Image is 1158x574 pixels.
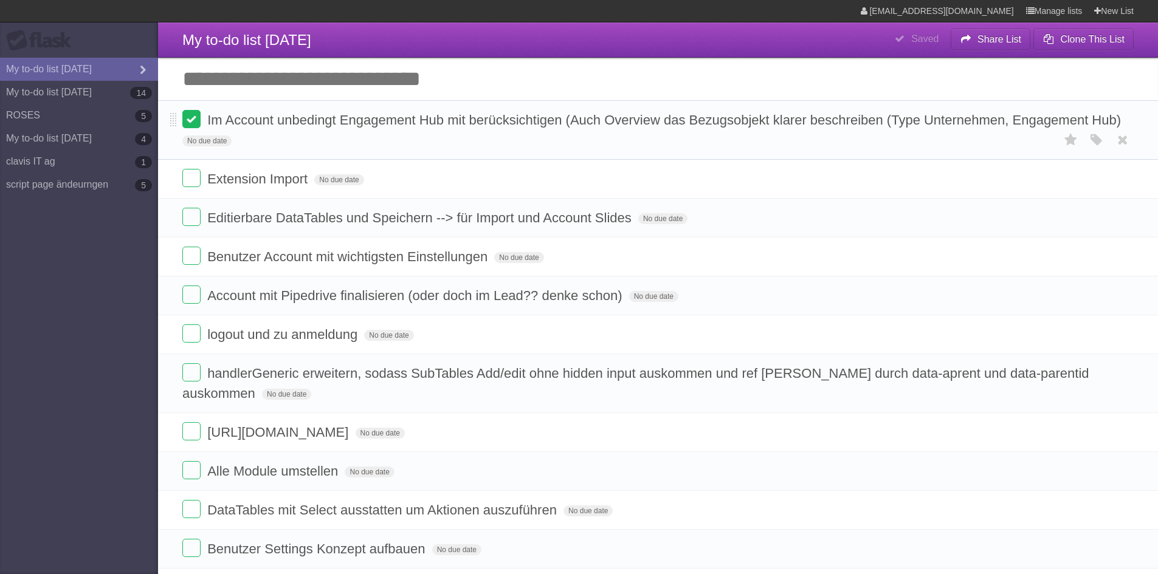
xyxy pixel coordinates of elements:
b: 5 [135,179,152,191]
span: No due date [494,252,543,263]
span: No due date [563,505,613,516]
label: Done [182,539,201,557]
label: Done [182,422,201,440]
span: No due date [262,389,311,400]
b: 14 [130,87,152,99]
b: 1 [135,156,152,168]
span: No due date [356,428,405,439]
b: Share List [977,34,1021,44]
span: No due date [345,466,394,477]
span: Benutzer Settings Konzept aufbauen [207,541,428,556]
label: Star task [1060,130,1083,150]
b: Saved [911,33,939,44]
span: handlerGeneric erweitern, sodass SubTables Add/edit ohne hidden input auskommen und ref [PERSON_N... [182,366,1089,401]
span: No due date [314,174,364,185]
label: Done [182,169,201,187]
b: 4 [135,133,152,145]
span: Editierbare DataTables und Speichern --> für Import und Account Slides [207,210,635,225]
label: Done [182,285,201,304]
button: Clone This List [1033,29,1134,50]
span: Account mit Pipedrive finalisieren (oder doch im Lead?? denke schon) [207,288,625,303]
b: Clone This List [1060,34,1125,44]
b: 5 [135,110,152,122]
label: Done [182,110,201,128]
span: No due date [629,291,678,302]
label: Done [182,500,201,518]
span: logout und zu anmeldung [207,327,360,342]
span: Benutzer Account mit wichtigsten Einstellungen [207,249,491,264]
span: Extension Import [207,171,311,186]
span: No due date [432,544,481,555]
span: Alle Module umstellen [207,463,341,479]
span: No due date [364,330,413,341]
div: Flask [6,30,79,52]
span: [URL][DOMAIN_NAME] [207,425,351,440]
label: Done [182,461,201,479]
button: Share List [951,29,1031,50]
span: Im Account unbedingt Engagement Hub mit berücksichtigen (Auch Overview das Bezugsobjekt klarer be... [207,112,1124,128]
label: Done [182,363,201,381]
span: No due date [182,135,232,146]
label: Done [182,208,201,226]
span: DataTables mit Select ausstatten um Aktionen auszuführen [207,502,560,518]
label: Done [182,247,201,265]
span: My to-do list [DATE] [182,32,311,48]
label: Done [182,324,201,343]
span: No due date [638,213,688,224]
